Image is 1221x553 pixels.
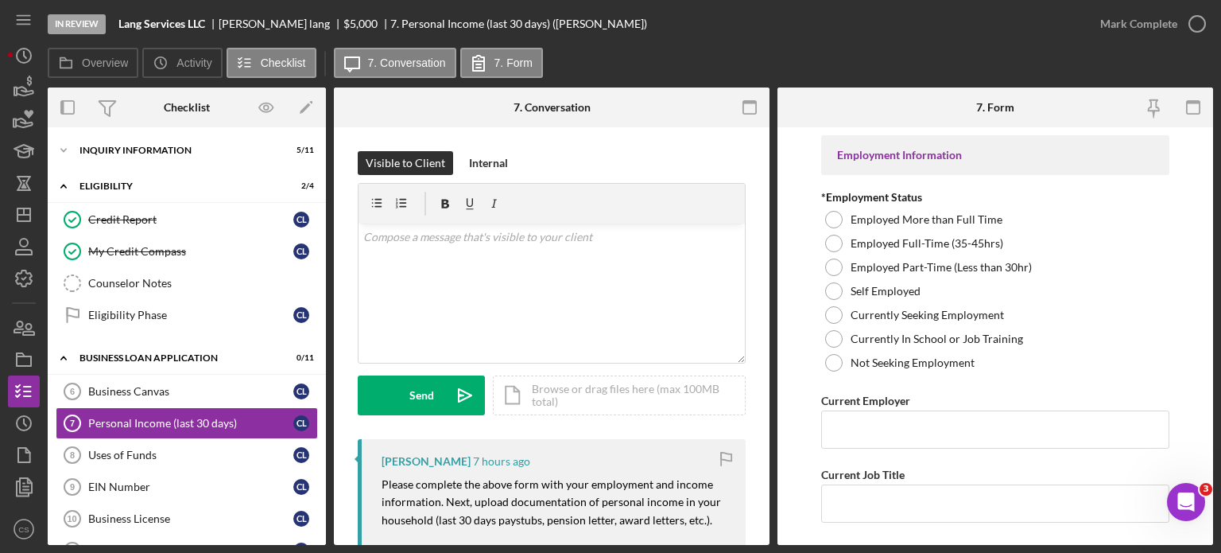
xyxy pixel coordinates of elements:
[821,394,910,407] label: Current Employer
[293,479,309,495] div: c l
[88,449,293,461] div: Uses of Funds
[82,56,128,69] label: Overview
[293,415,309,431] div: c l
[88,245,293,258] div: My Credit Compass
[88,417,293,430] div: Personal Income (last 30 days)
[67,514,76,524] tspan: 10
[118,18,205,30] b: Lang Services LLC
[79,353,274,363] div: BUSINESS LOAN APPLICATION
[227,48,316,78] button: Checklist
[88,385,293,398] div: Business Canvas
[368,56,446,69] label: 7. Conversation
[469,151,508,175] div: Internal
[976,101,1014,114] div: 7. Form
[18,525,29,534] text: CS
[88,309,293,321] div: Eligibility Phase
[343,17,378,30] span: $5,000
[88,277,317,290] div: Counselor Notes
[48,48,138,78] button: Overview
[1084,8,1213,40] button: Mark Complete
[70,387,75,396] tspan: 6
[56,503,318,535] a: 10Business Licensecl
[70,450,75,460] tspan: 8
[56,439,318,471] a: 8Uses of Fundscl
[293,212,309,228] div: c l
[473,455,530,468] time: 2025-10-03 12:19
[88,481,293,493] div: EIN Number
[293,307,309,323] div: c l
[851,213,1002,226] label: Employed More than Full Time
[851,261,1032,274] label: Employed Part-Time (Less than 30hr)
[261,56,306,69] label: Checklist
[821,191,1169,204] div: *Employment Status
[56,299,318,331] a: Eligibility Phasecl
[285,181,314,191] div: 2 / 4
[382,477,723,527] mark: Please complete the above form with your employment and income information. Next, upload document...
[285,353,314,363] div: 0 / 11
[56,267,318,299] a: Counselor Notes
[88,213,293,226] div: Credit Report
[1100,8,1177,40] div: Mark Complete
[219,18,343,30] div: [PERSON_NAME] lang
[176,56,211,69] label: Activity
[70,482,75,492] tspan: 9
[293,447,309,463] div: c l
[851,309,1004,321] label: Currently Seeking Employment
[293,384,309,399] div: c l
[48,14,106,34] div: In Review
[390,18,647,30] div: 7. Personal Income (last 30 days) ([PERSON_NAME])
[461,151,516,175] button: Internal
[409,376,434,415] div: Send
[56,204,318,236] a: Credit Reportcl
[851,237,1003,250] label: Employed Full-Time (35-45hrs)
[164,101,210,114] div: Checklist
[837,149,1153,162] div: Employment Information
[851,285,921,298] label: Self Employed
[56,471,318,503] a: 9EIN Numbercl
[494,56,533,69] label: 7. Form
[1167,483,1205,521] iframe: Intercom live chat
[70,419,75,428] tspan: 7
[358,151,453,175] button: Visible to Client
[821,468,905,481] label: Current Job Title
[56,236,318,267] a: My Credit Compasscl
[514,101,591,114] div: 7. Conversation
[851,356,975,369] label: Not Seeking Employment
[88,512,293,525] div: Business License
[293,511,309,527] div: c l
[56,376,318,407] a: 6Business Canvascl
[79,146,274,155] div: INQUIRY INFORMATION
[285,146,314,155] div: 5 / 11
[366,151,445,175] div: Visible to Client
[334,48,456,78] button: 7. Conversation
[56,407,318,439] a: 7Personal Income (last 30 days)cl
[142,48,222,78] button: Activity
[358,376,485,415] button: Send
[293,243,309,259] div: c l
[8,513,40,545] button: CS
[79,181,274,191] div: Eligibility
[1200,483,1212,496] span: 3
[382,455,471,468] div: [PERSON_NAME]
[851,333,1023,345] label: Currently In School or Job Training
[460,48,543,78] button: 7. Form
